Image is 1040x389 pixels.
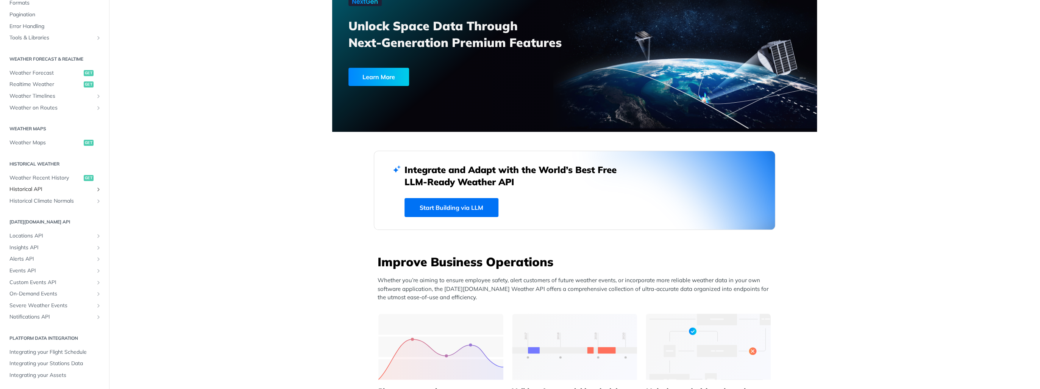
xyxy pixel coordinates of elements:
[6,32,103,44] a: Tools & LibrariesShow subpages for Tools & Libraries
[6,172,103,184] a: Weather Recent Historyget
[9,69,82,77] span: Weather Forecast
[6,242,103,253] a: Insights APIShow subpages for Insights API
[6,335,103,342] h2: Platform DATA integration
[6,137,103,148] a: Weather Mapsget
[378,276,775,302] p: Whether you’re aiming to ensure employee safety, alert customers of future weather events, or inc...
[6,230,103,242] a: Locations APIShow subpages for Locations API
[6,358,103,369] a: Integrating your Stations Data
[6,265,103,277] a: Events APIShow subpages for Events API
[95,303,102,309] button: Show subpages for Severe Weather Events
[6,370,103,381] a: Integrating your Assets
[6,91,103,102] a: Weather TimelinesShow subpages for Weather Timelines
[6,300,103,311] a: Severe Weather EventsShow subpages for Severe Weather Events
[404,198,498,217] a: Start Building via LLM
[6,347,103,358] a: Integrating your Flight Schedule
[9,34,94,42] span: Tools & Libraries
[378,314,503,380] img: 39565e8-group-4962x.svg
[84,70,94,76] span: get
[9,197,94,205] span: Historical Climate Normals
[9,232,94,240] span: Locations API
[378,253,775,270] h3: Improve Business Operations
[9,279,94,286] span: Custom Events API
[6,9,103,20] a: Pagination
[95,314,102,320] button: Show subpages for Notifications API
[6,253,103,265] a: Alerts APIShow subpages for Alerts API
[9,23,102,30] span: Error Handling
[6,67,103,79] a: Weather Forecastget
[95,245,102,251] button: Show subpages for Insights API
[6,219,103,225] h2: [DATE][DOMAIN_NAME] API
[95,280,102,286] button: Show subpages for Custom Events API
[95,291,102,297] button: Show subpages for On-Demand Events
[95,198,102,204] button: Show subpages for Historical Climate Normals
[9,104,94,112] span: Weather on Routes
[6,277,103,288] a: Custom Events APIShow subpages for Custom Events API
[6,56,103,62] h2: Weather Forecast & realtime
[95,233,102,239] button: Show subpages for Locations API
[95,268,102,274] button: Show subpages for Events API
[9,174,82,182] span: Weather Recent History
[9,302,94,309] span: Severe Weather Events
[9,255,94,263] span: Alerts API
[348,68,409,86] div: Learn More
[348,17,583,51] h3: Unlock Space Data Through Next-Generation Premium Features
[95,186,102,192] button: Show subpages for Historical API
[9,11,102,19] span: Pagination
[6,125,103,132] h2: Weather Maps
[9,139,82,147] span: Weather Maps
[95,35,102,41] button: Show subpages for Tools & Libraries
[6,102,103,114] a: Weather on RoutesShow subpages for Weather on Routes
[6,161,103,167] h2: Historical Weather
[9,186,94,193] span: Historical API
[95,105,102,111] button: Show subpages for Weather on Routes
[84,175,94,181] span: get
[95,93,102,99] button: Show subpages for Weather Timelines
[348,68,536,86] a: Learn More
[95,256,102,262] button: Show subpages for Alerts API
[9,92,94,100] span: Weather Timelines
[9,81,82,88] span: Realtime Weather
[9,372,102,379] span: Integrating your Assets
[6,184,103,195] a: Historical APIShow subpages for Historical API
[9,290,94,298] span: On-Demand Events
[9,313,94,321] span: Notifications API
[646,314,771,380] img: a22d113-group-496-32x.svg
[6,21,103,32] a: Error Handling
[6,311,103,323] a: Notifications APIShow subpages for Notifications API
[9,360,102,367] span: Integrating your Stations Data
[9,348,102,356] span: Integrating your Flight Schedule
[6,288,103,300] a: On-Demand EventsShow subpages for On-Demand Events
[6,79,103,90] a: Realtime Weatherget
[84,81,94,87] span: get
[9,267,94,275] span: Events API
[84,140,94,146] span: get
[512,314,637,380] img: 13d7ca0-group-496-2.svg
[9,244,94,252] span: Insights API
[6,195,103,207] a: Historical Climate NormalsShow subpages for Historical Climate Normals
[404,164,628,188] h2: Integrate and Adapt with the World’s Best Free LLM-Ready Weather API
